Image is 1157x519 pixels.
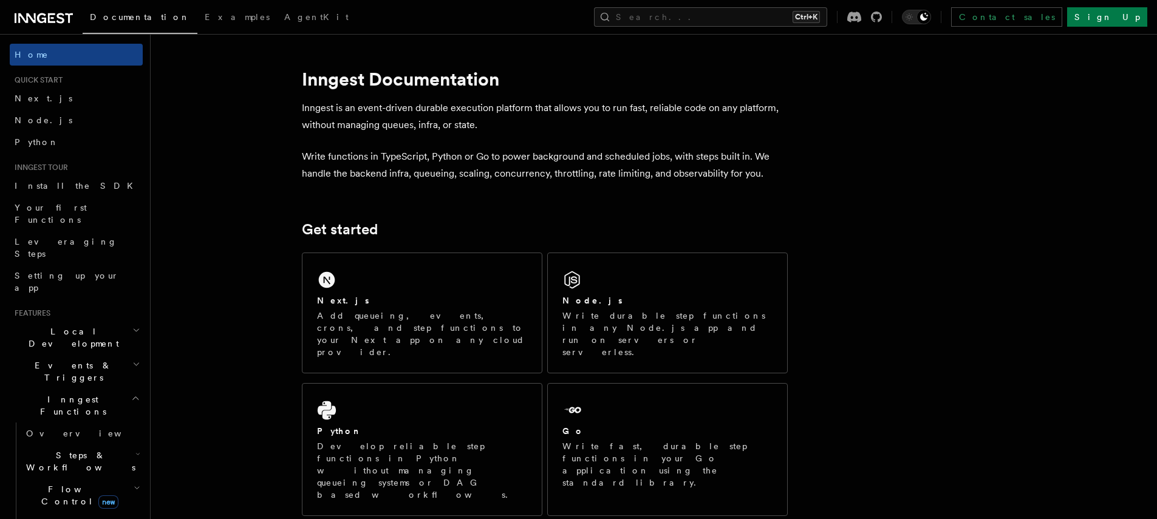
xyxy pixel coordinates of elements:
span: Inngest tour [10,163,68,172]
span: Overview [26,429,151,438]
a: Leveraging Steps [10,231,143,265]
button: Search...Ctrl+K [594,7,827,27]
a: Get started [302,221,378,238]
p: Write durable step functions in any Node.js app and run on servers or serverless. [562,310,773,358]
h2: Go [562,425,584,437]
span: Setting up your app [15,271,119,293]
a: Node.js [10,109,143,131]
p: Inngest is an event-driven durable execution platform that allows you to run fast, reliable code ... [302,100,788,134]
span: Inngest Functions [10,393,131,418]
span: AgentKit [284,12,349,22]
h1: Inngest Documentation [302,68,788,90]
span: Examples [205,12,270,22]
span: Your first Functions [15,203,87,225]
span: Documentation [90,12,190,22]
span: Features [10,308,50,318]
span: new [98,495,118,509]
a: GoWrite fast, durable step functions in your Go application using the standard library. [547,383,788,516]
a: Install the SDK [10,175,143,197]
a: Setting up your app [10,265,143,299]
button: Steps & Workflows [21,444,143,478]
h2: Next.js [317,294,369,307]
button: Local Development [10,321,143,354]
p: Add queueing, events, crons, and step functions to your Next app on any cloud provider. [317,310,527,358]
a: AgentKit [277,4,356,33]
kbd: Ctrl+K [793,11,820,23]
button: Inngest Functions [10,388,143,422]
span: Leveraging Steps [15,237,117,259]
h2: Python [317,425,362,437]
span: Events & Triggers [10,359,132,384]
span: Node.js [15,115,72,125]
a: Contact sales [951,7,1062,27]
a: Next.js [10,87,143,109]
a: Node.jsWrite durable step functions in any Node.js app and run on servers or serverless. [547,253,788,373]
span: Steps & Workflows [21,449,135,473]
span: Quick start [10,75,63,85]
a: Examples [197,4,277,33]
button: Toggle dark mode [902,10,931,24]
span: Flow Control [21,483,134,507]
p: Write functions in TypeScript, Python or Go to power background and scheduled jobs, with steps bu... [302,148,788,182]
h2: Node.js [562,294,623,307]
p: Write fast, durable step functions in your Go application using the standard library. [562,440,773,489]
p: Develop reliable step functions in Python without managing queueing systems or DAG based workflows. [317,440,527,501]
button: Flow Controlnew [21,478,143,512]
span: Python [15,137,59,147]
a: Next.jsAdd queueing, events, crons, and step functions to your Next app on any cloud provider. [302,253,542,373]
a: Your first Functions [10,197,143,231]
a: Overview [21,422,143,444]
a: PythonDevelop reliable step functions in Python without managing queueing systems or DAG based wo... [302,383,542,516]
a: Python [10,131,143,153]
button: Events & Triggers [10,354,143,388]
span: Local Development [10,325,132,350]
span: Install the SDK [15,181,140,191]
a: Sign Up [1067,7,1147,27]
span: Next.js [15,93,72,103]
a: Documentation [83,4,197,34]
a: Home [10,44,143,66]
span: Home [15,49,49,61]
